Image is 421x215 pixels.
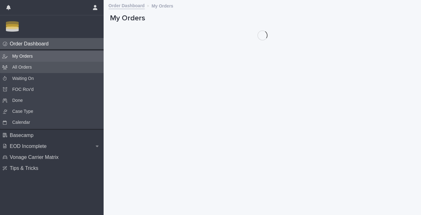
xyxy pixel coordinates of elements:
p: My Orders [7,53,38,59]
p: Order Dashboard [7,41,54,47]
p: Tips & Tricks [7,165,43,171]
p: Case Type [7,108,38,114]
p: Done [7,97,28,103]
h1: My Orders [110,14,415,23]
img: Zbn3osBRTqmJoOucoKu4 [5,20,20,33]
p: Vonage Carrier Matrix [7,154,64,160]
p: FOC Rcv'd [7,87,39,92]
p: EOD Incomplete [7,143,51,149]
p: All Orders [7,64,37,70]
p: Calendar [7,119,35,125]
p: My Orders [152,2,173,9]
p: Basecamp [7,132,39,138]
a: Order Dashboard [109,1,145,9]
p: Waiting On [7,76,39,81]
